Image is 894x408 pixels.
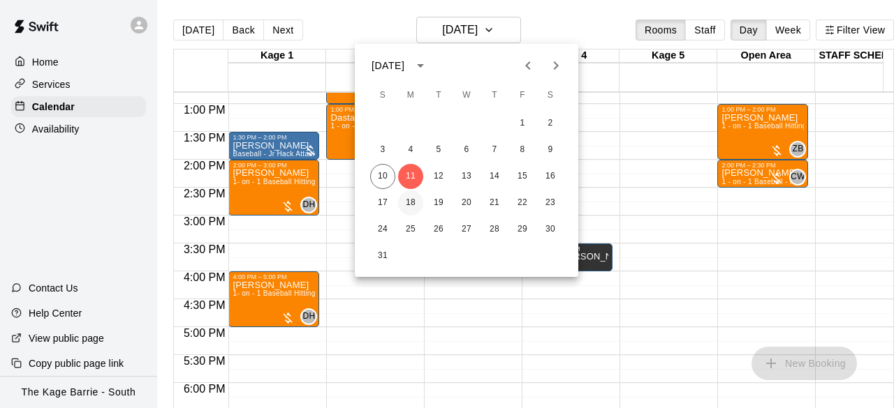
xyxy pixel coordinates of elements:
button: 16 [538,164,563,189]
button: 12 [426,164,451,189]
button: 8 [510,137,535,163]
button: 3 [370,137,395,163]
button: 9 [538,137,563,163]
button: 14 [482,164,507,189]
button: 30 [538,217,563,242]
button: 19 [426,190,451,216]
button: 31 [370,243,395,269]
span: Thursday [482,82,507,109]
span: Wednesday [454,82,479,109]
button: 10 [370,164,395,189]
button: 17 [370,190,395,216]
button: Previous month [514,52,542,80]
button: 7 [482,137,507,163]
button: 4 [398,137,423,163]
span: Tuesday [426,82,451,109]
button: 11 [398,164,423,189]
span: Friday [510,82,535,109]
span: Monday [398,82,423,109]
button: 2 [538,111,563,136]
button: calendar view is open, switch to year view [409,54,432,77]
button: 18 [398,190,423,216]
button: 25 [398,217,423,242]
button: 27 [454,217,479,242]
button: 6 [454,137,479,163]
span: Sunday [370,82,395,109]
div: [DATE] [372,59,404,73]
button: 15 [510,164,535,189]
button: 13 [454,164,479,189]
button: 1 [510,111,535,136]
button: 28 [482,217,507,242]
button: 24 [370,217,395,242]
button: 21 [482,190,507,216]
button: 26 [426,217,451,242]
span: Saturday [538,82,563,109]
button: 23 [538,190,563,216]
button: 20 [454,190,479,216]
button: 5 [426,137,451,163]
button: 29 [510,217,535,242]
button: Next month [542,52,570,80]
button: 22 [510,190,535,216]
